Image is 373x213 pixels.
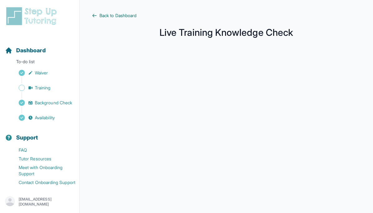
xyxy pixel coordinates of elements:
button: [EMAIL_ADDRESS][DOMAIN_NAME] [5,196,74,207]
img: logo [5,6,60,26]
a: Background Check [5,98,79,107]
a: Dashboard [5,46,46,55]
span: Background Check [35,100,72,106]
span: Training [35,85,51,91]
p: [EMAIL_ADDRESS][DOMAIN_NAME] [19,197,74,207]
a: Tutor Resources [5,154,79,163]
h1: Live Training Knowledge Check [92,29,361,36]
a: Back to Dashboard [92,12,361,19]
span: Back to Dashboard [99,12,136,19]
span: Waiver [35,70,48,76]
a: FAQ [5,146,79,154]
button: Support [2,123,77,144]
span: Dashboard [16,46,46,55]
button: Dashboard [2,36,77,57]
a: Availability [5,113,79,122]
a: Meet with Onboarding Support [5,163,79,178]
p: To-do list [2,59,77,67]
a: Contact Onboarding Support [5,178,79,187]
span: Availability [35,115,55,121]
a: Waiver [5,69,79,77]
a: Training [5,83,79,92]
span: Support [16,133,38,142]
